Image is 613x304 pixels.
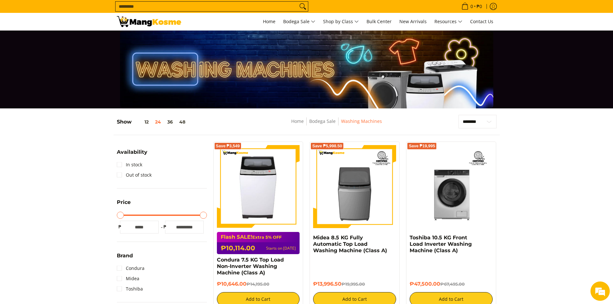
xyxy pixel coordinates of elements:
[188,13,497,30] nav: Main Menu
[476,4,483,9] span: ₱0
[176,119,189,124] button: 48
[323,18,359,26] span: Shop by Class
[313,145,396,228] img: Midea 8.5 KG Fully Automatic Top Load Washing Machine (Class A)
[132,119,152,124] button: 12
[117,263,144,273] a: Condura
[434,18,462,26] span: Resources
[320,13,362,30] a: Shop by Class
[117,273,139,284] a: Midea
[263,18,275,24] span: Home
[440,281,465,287] del: ₱67,495.00
[117,253,133,258] span: Brand
[409,144,435,148] span: Save ₱19,995
[467,13,497,30] a: Contact Us
[117,150,147,160] summary: Open
[117,150,147,155] span: Availability
[280,13,319,30] a: Bodega Sale
[431,13,466,30] a: Resources
[410,281,493,287] h6: ₱47,500.00
[410,235,472,253] a: Toshiba 10.5 KG Front Load Inverter Washing Machine (Class A)
[246,281,269,287] del: ₱14,195.00
[470,18,493,24] span: Contact Us
[117,160,142,170] a: In stock
[217,281,300,287] h6: ₱10,646.00
[117,16,181,27] img: Washing Machines l Mang Kosme: Home Appliances Warehouse Sale Partner
[410,145,493,228] img: Toshiba 10.5 KG Front Load Inverter Washing Machine (Class A)
[117,284,143,294] a: Toshiba
[260,13,279,30] a: Home
[309,118,336,124] a: Bodega Sale
[396,13,430,30] a: New Arrivals
[313,281,396,287] h6: ₱13,996.50
[219,145,297,228] img: condura-7.5kg-topload-non-inverter-washing-machine-class-c-full-view-mang-kosme
[469,4,474,9] span: 0
[117,224,123,230] span: ₱
[283,18,315,26] span: Bodega Sale
[363,13,395,30] a: Bulk Center
[313,235,387,253] a: Midea 8.5 KG Fully Automatic Top Load Washing Machine (Class A)
[117,253,133,263] summary: Open
[117,119,189,125] h5: Show
[217,257,284,276] a: Condura 7.5 KG Top Load Non-Inverter Washing Machine (Class A)
[399,18,427,24] span: New Arrivals
[367,18,392,24] span: Bulk Center
[216,144,240,148] span: Save ₱3,549
[162,224,168,230] span: ₱
[341,281,365,287] del: ₱19,995.00
[341,118,382,124] a: Washing Machines
[117,200,131,205] span: Price
[244,117,429,132] nav: Breadcrumbs
[312,144,342,148] span: Save ₱5,998.50
[164,119,176,124] button: 36
[117,200,131,210] summary: Open
[460,3,484,10] span: •
[152,119,164,124] button: 24
[298,2,308,11] button: Search
[291,118,304,124] a: Home
[117,170,152,180] a: Out of stock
